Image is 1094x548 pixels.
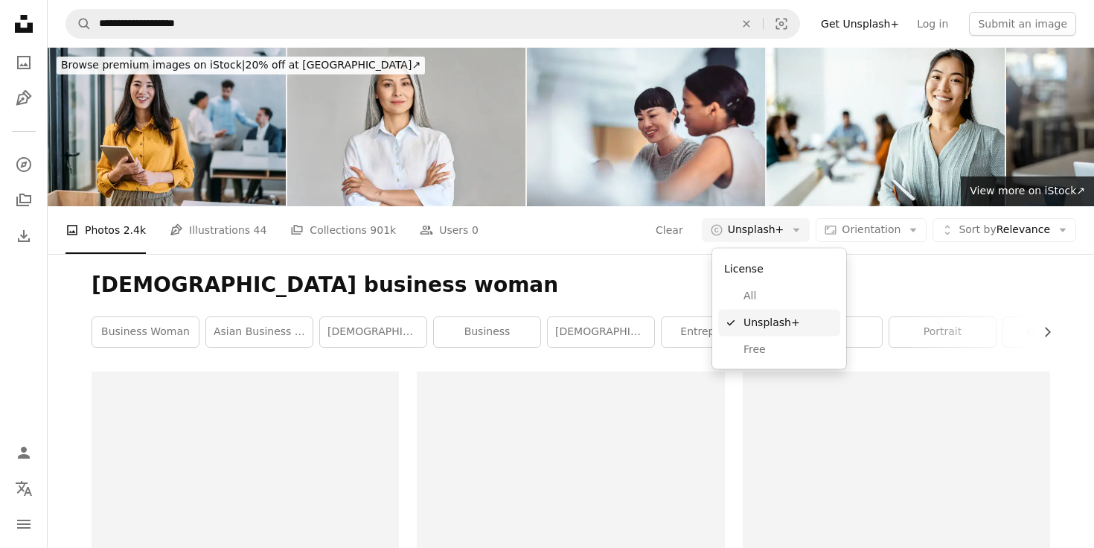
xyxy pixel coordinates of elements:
[712,249,846,369] div: Unsplash+
[743,315,834,330] span: Unsplash+
[743,342,834,357] span: Free
[816,218,927,242] button: Orientation
[728,223,784,238] span: Unsplash+
[718,255,840,283] div: License
[702,218,810,242] button: Unsplash+
[743,289,834,304] span: All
